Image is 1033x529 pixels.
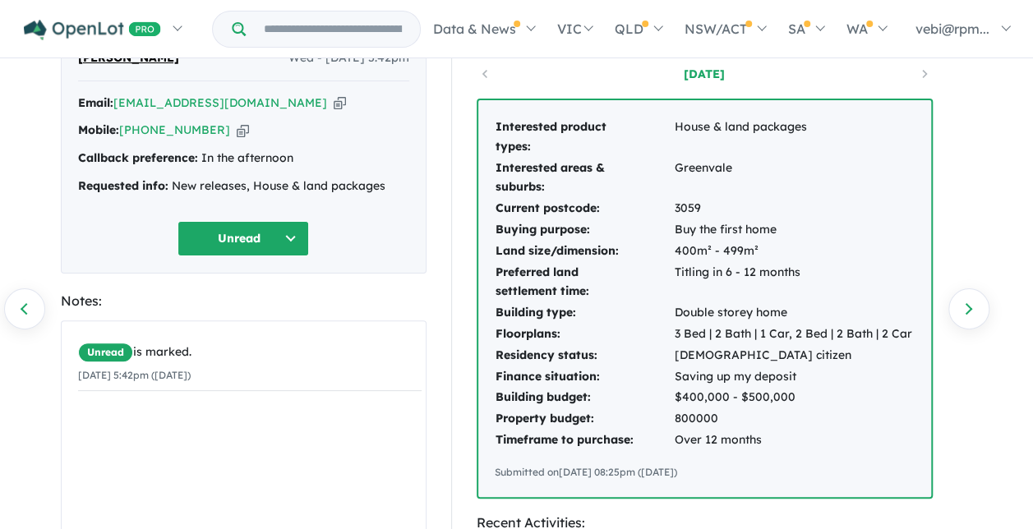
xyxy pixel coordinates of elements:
td: Interested product types: [495,117,674,158]
td: Interested areas & suburbs: [495,158,674,199]
div: is marked. [78,343,422,362]
img: Openlot PRO Logo White [24,20,161,40]
td: [DEMOGRAPHIC_DATA] citizen [674,345,913,366]
strong: Callback preference: [78,150,198,165]
a: [PHONE_NUMBER] [119,122,230,137]
a: [EMAIL_ADDRESS][DOMAIN_NAME] [113,95,327,110]
td: Saving up my deposit [674,366,913,388]
td: Buying purpose: [495,219,674,241]
span: vebi@rpm... [915,21,989,37]
td: Finance situation: [495,366,674,388]
td: Titling in 6 - 12 months [674,262,913,303]
button: Copy [237,122,249,139]
span: Unread [78,343,133,362]
td: Current postcode: [495,198,674,219]
td: Floorplans: [495,324,674,345]
strong: Email: [78,95,113,110]
td: Property budget: [495,408,674,430]
td: Building type: [495,302,674,324]
td: Land size/dimension: [495,241,674,262]
td: 3 Bed | 2 Bath | 1 Car, 2 Bed | 2 Bath | 2 Car [674,324,913,345]
a: [DATE] [634,66,774,82]
strong: Mobile: [78,122,119,137]
input: Try estate name, suburb, builder or developer [249,11,417,47]
td: Preferred land settlement time: [495,262,674,303]
td: Over 12 months [674,430,913,451]
td: Timeframe to purchase: [495,430,674,451]
strong: Requested info: [78,178,168,193]
td: 400m² - 499m² [674,241,913,262]
td: Greenvale [674,158,913,199]
td: Residency status: [495,345,674,366]
td: 800000 [674,408,913,430]
div: Notes: [61,290,427,312]
small: [DATE] 5:42pm ([DATE]) [78,369,191,381]
td: 3059 [674,198,913,219]
td: Buy the first home [674,219,913,241]
td: $400,000 - $500,000 [674,387,913,408]
td: Double storey home [674,302,913,324]
button: Copy [334,94,346,112]
button: Unread [178,221,309,256]
div: Submitted on [DATE] 08:25pm ([DATE]) [495,464,915,481]
td: House & land packages [674,117,913,158]
td: Building budget: [495,387,674,408]
div: In the afternoon [78,149,409,168]
div: New releases, House & land packages [78,177,409,196]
